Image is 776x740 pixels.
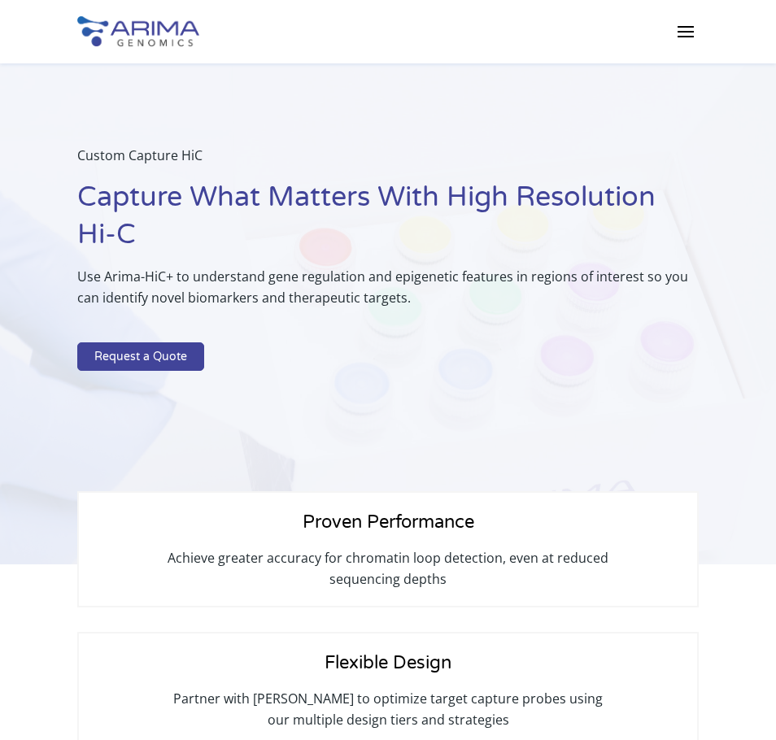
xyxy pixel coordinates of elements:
[77,145,698,179] p: Custom Capture HiC
[164,688,612,730] p: Partner with [PERSON_NAME] to optimize target capture probes using our multiple design tiers and ...
[77,266,698,321] p: Use Arima-HiC+ to understand gene regulation and epigenetic features in regions of interest so yo...
[77,342,204,372] a: Request a Quote
[325,652,451,673] span: Flexible Design
[77,179,698,266] h1: Capture What Matters With High Resolution Hi-C
[77,16,199,46] img: Arima-Genomics-logo
[303,511,474,533] span: Proven Performance
[164,547,612,590] p: Achieve greater accuracy for chromatin loop detection, even at reduced sequencing depths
